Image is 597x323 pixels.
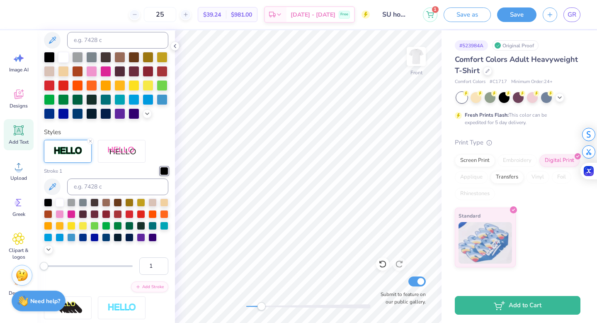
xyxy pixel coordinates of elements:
[376,291,426,306] label: Submit to feature on our public gallery.
[10,175,27,181] span: Upload
[455,296,580,315] button: Add to Cart
[5,247,32,260] span: Clipart & logos
[376,6,417,23] input: Untitled Design
[465,112,509,118] strong: Fresh Prints Flash:
[568,10,576,20] span: GR
[459,222,512,264] img: Standard
[455,138,580,147] div: Print Type
[107,303,136,313] img: Negative Space
[12,211,25,218] span: Greek
[563,7,580,22] a: GR
[53,301,83,314] img: 3D Illusion
[455,40,488,51] div: # 523984A
[291,10,335,19] span: [DATE] - [DATE]
[459,211,481,220] span: Standard
[497,7,536,22] button: Save
[257,302,265,311] div: Accessibility label
[131,281,168,292] button: Add Stroke
[492,40,539,51] div: Original Proof
[498,154,537,167] div: Embroidery
[40,262,48,270] div: Accessibility label
[511,78,553,86] span: Minimum Order: 24 +
[490,171,524,184] div: Transfers
[67,179,168,195] input: e.g. 7428 c
[455,171,488,184] div: Applique
[9,66,29,73] span: Image AI
[455,188,495,200] div: Rhinestones
[9,290,29,296] span: Decorate
[30,297,60,305] strong: Need help?
[44,167,62,175] label: Stroke 1
[444,7,491,22] button: Save as
[455,154,495,167] div: Screen Print
[107,146,136,157] img: Shadow
[539,154,580,167] div: Digital Print
[423,7,437,22] button: 1
[490,78,507,86] span: # C1717
[53,146,83,156] img: Stroke
[203,10,221,19] span: $39.24
[465,111,567,126] div: This color can be expedited for 5 day delivery.
[231,10,252,19] span: $981.00
[340,12,348,17] span: Free
[432,6,439,13] span: 1
[410,69,422,76] div: Front
[552,171,571,184] div: Foil
[455,54,578,76] span: Comfort Colors Adult Heavyweight T-Shirt
[67,32,168,49] input: e.g. 7428 c
[455,78,485,86] span: Comfort Colors
[408,48,425,65] img: Front
[9,139,29,145] span: Add Text
[44,127,61,137] label: Styles
[144,7,176,22] input: – –
[526,171,549,184] div: Vinyl
[10,103,28,109] span: Designs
